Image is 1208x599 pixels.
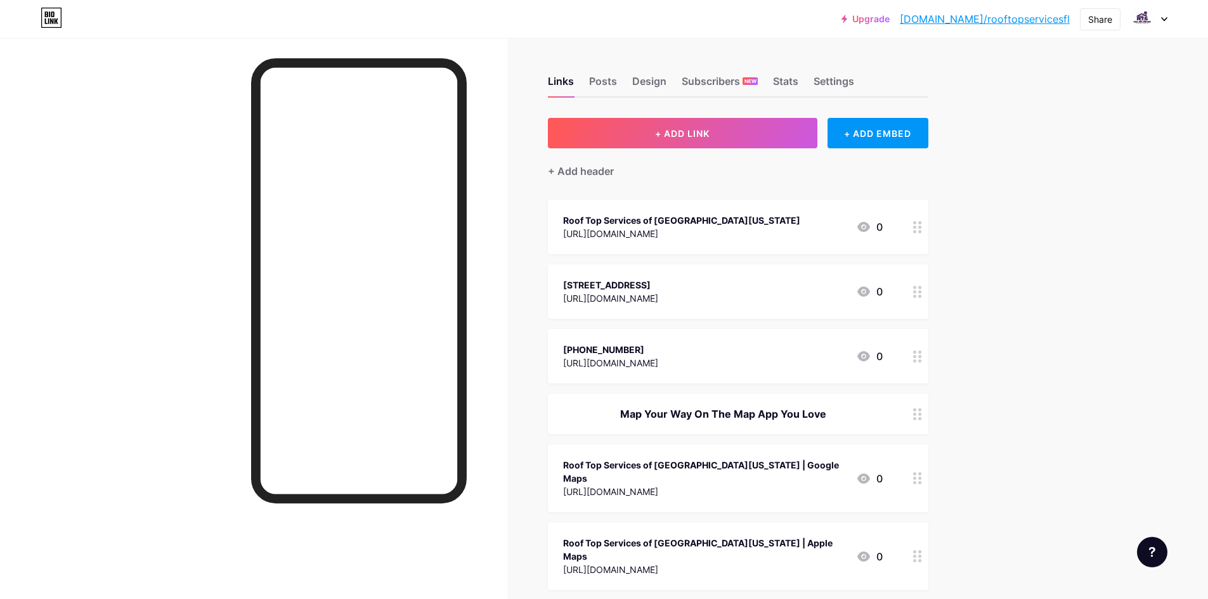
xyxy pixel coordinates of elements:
[744,77,757,85] span: NEW
[900,11,1070,27] a: [DOMAIN_NAME]/rooftopservicesfl
[773,74,798,96] div: Stats
[1130,7,1154,31] img: rooftopservices
[589,74,617,96] div: Posts
[841,14,890,24] a: Upgrade
[548,74,574,96] div: Links
[563,536,846,563] div: Roof Top Services of [GEOGRAPHIC_DATA][US_STATE] | Apple Maps
[1088,13,1112,26] div: Share
[563,485,846,498] div: [URL][DOMAIN_NAME]
[856,549,883,564] div: 0
[682,74,758,96] div: Subscribers
[856,349,883,364] div: 0
[828,118,928,148] div: + ADD EMBED
[563,343,658,356] div: [PHONE_NUMBER]
[655,128,710,139] span: + ADD LINK
[563,356,658,370] div: [URL][DOMAIN_NAME]
[563,278,658,292] div: [STREET_ADDRESS]
[563,406,883,422] div: Map Your Way On The Map App You Love
[632,74,666,96] div: Design
[563,458,846,485] div: Roof Top Services of [GEOGRAPHIC_DATA][US_STATE] | Google Maps
[563,227,800,240] div: [URL][DOMAIN_NAME]
[548,164,614,179] div: + Add header
[856,471,883,486] div: 0
[548,118,817,148] button: + ADD LINK
[856,284,883,299] div: 0
[563,292,658,305] div: [URL][DOMAIN_NAME]
[563,563,846,576] div: [URL][DOMAIN_NAME]
[563,214,800,227] div: Roof Top Services of [GEOGRAPHIC_DATA][US_STATE]
[814,74,854,96] div: Settings
[856,219,883,235] div: 0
